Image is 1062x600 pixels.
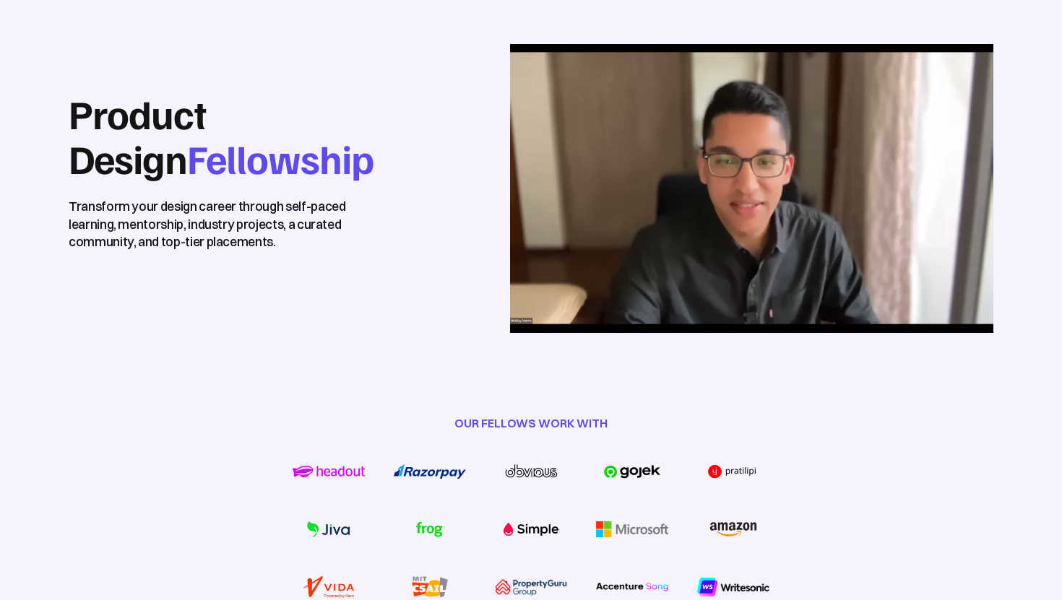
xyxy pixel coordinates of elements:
[454,414,608,432] div: Our Fellows work with
[69,92,409,181] h1: Product Design
[394,461,466,482] img: Razorpay logo
[293,576,365,598] img: vida by hero logo
[697,461,769,482] img: pratilipi logo
[495,518,567,540] img: Simple's brand logo
[394,518,466,540] img: frog design logo
[187,133,374,183] span: Fellowship
[69,198,358,251] p: Transform your design career through self-paced learning, mentorship, industry projects, a curate...
[596,461,668,482] img: gojek logo
[293,518,365,540] img: jiva logo
[495,461,567,482] img: obvious logo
